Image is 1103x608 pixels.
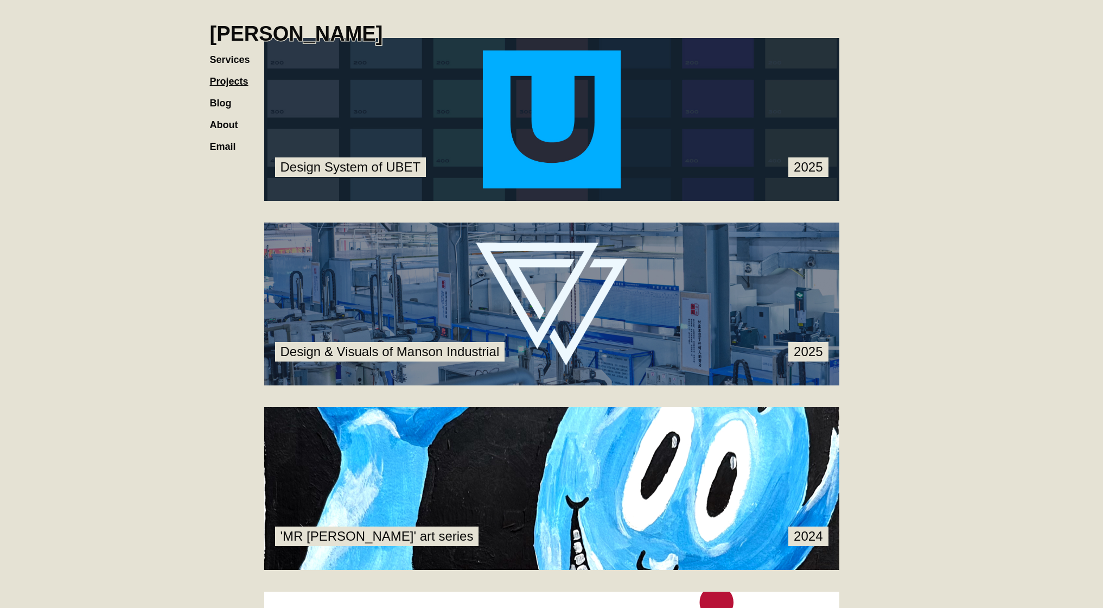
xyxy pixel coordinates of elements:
a: Blog [210,87,243,109]
a: Projects [210,65,259,87]
a: Services [210,43,261,65]
a: home [210,11,383,46]
a: Email [210,130,247,152]
a: About [210,109,249,130]
h1: [PERSON_NAME] [210,22,383,46]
